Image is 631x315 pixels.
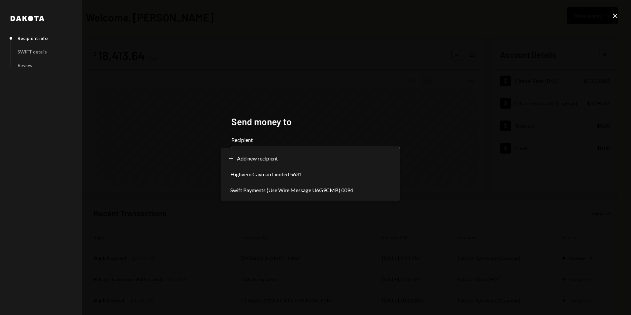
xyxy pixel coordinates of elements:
label: Recipient [231,136,400,144]
span: Add new recipient [237,155,278,162]
span: Swift Payments (Use Wire Message U6G9CMB) 0094 [230,186,353,194]
div: Review [17,62,33,68]
h2: Send money to [231,115,400,128]
div: Recipient info [17,35,48,41]
div: SWIFT details [17,49,47,54]
button: Recipient [231,147,400,165]
span: Highvern Cayman Limited 5631 [230,170,302,178]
